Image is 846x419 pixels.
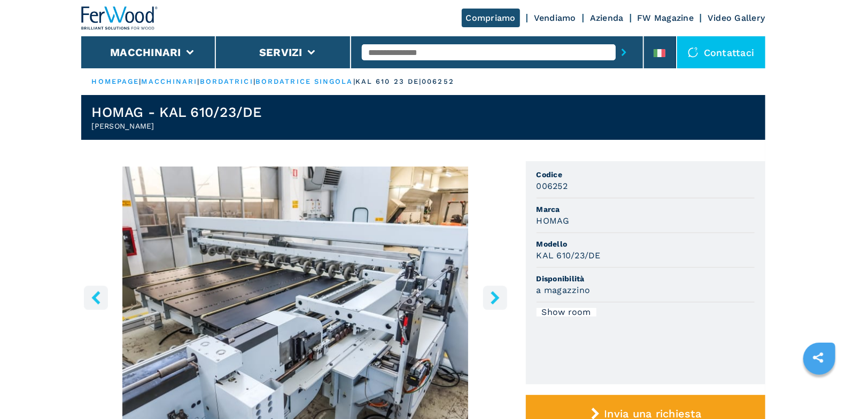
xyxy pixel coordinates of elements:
[537,284,591,296] h3: a magazzino
[537,308,596,317] div: Show room
[537,273,755,284] span: Disponibilità
[84,286,108,310] button: left-button
[534,13,576,23] a: Vendiamo
[677,36,765,68] div: Contattaci
[537,239,755,249] span: Modello
[590,13,624,23] a: Azienda
[200,77,253,85] a: bordatrici
[255,77,353,85] a: bordatrice singola
[355,77,422,86] p: kal 610 23 de |
[537,169,755,180] span: Codice
[537,215,570,227] h3: HOMAG
[198,77,200,85] span: |
[537,180,568,192] h3: 006252
[616,40,632,65] button: submit-button
[462,9,520,27] a: Compriamo
[801,371,838,411] iframe: Chat
[708,13,765,23] a: Video Gallery
[422,77,454,86] p: 006252
[92,77,139,85] a: HOMEPAGE
[81,6,158,30] img: Ferwood
[688,47,698,58] img: Contattaci
[92,104,262,121] h1: HOMAG - KAL 610/23/DE
[142,77,198,85] a: macchinari
[353,77,355,85] span: |
[638,13,694,23] a: FW Magazine
[483,286,507,310] button: right-button
[110,46,181,59] button: Macchinari
[92,121,262,131] h2: [PERSON_NAME]
[805,344,832,371] a: sharethis
[537,204,755,215] span: Marca
[537,249,601,262] h3: KAL 610/23/DE
[259,46,302,59] button: Servizi
[139,77,141,85] span: |
[253,77,255,85] span: |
